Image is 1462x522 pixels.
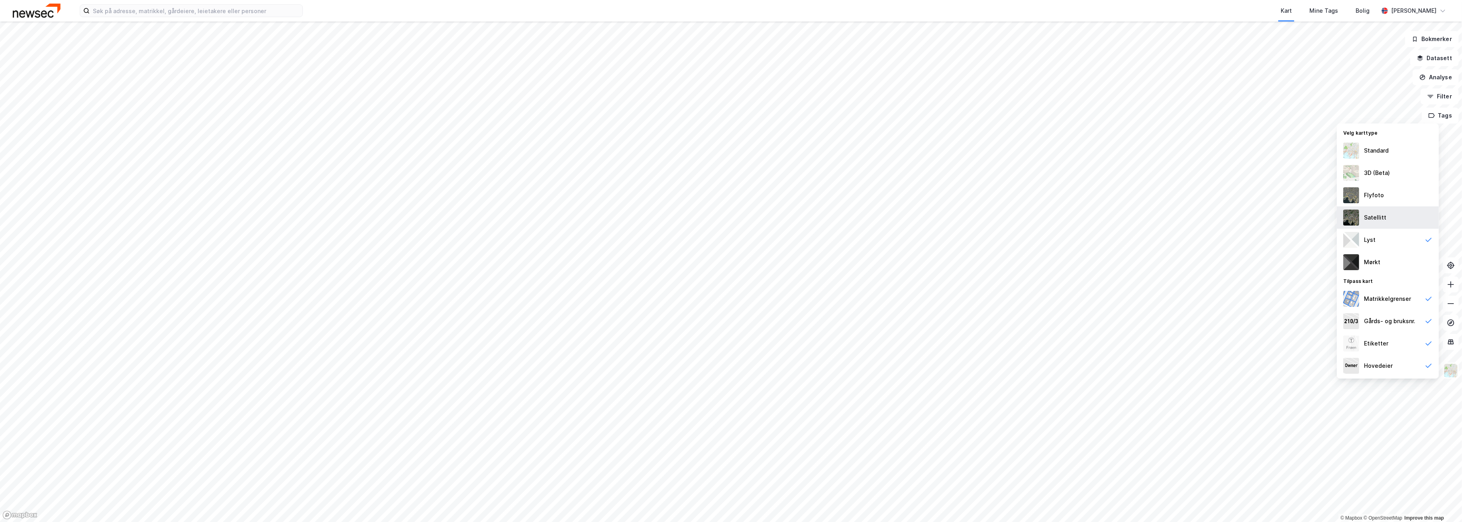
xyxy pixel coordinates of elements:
a: Improve this map [1405,515,1444,521]
div: Satellitt [1364,213,1386,222]
img: cadastreKeys.547ab17ec502f5a4ef2b.jpeg [1343,313,1359,329]
img: Z [1343,336,1359,351]
div: Hovedeier [1364,361,1393,371]
div: Standard [1364,146,1389,155]
div: Gårds- og bruksnr. [1364,316,1415,326]
img: luj3wr1y2y3+OchiMxRmMxRlscgabnMEmZ7DJGWxyBpucwSZnsMkZbHIGm5zBJmewyRlscgabnMEmZ7DJGWxyBpucwSZnsMkZ... [1343,232,1359,248]
button: Filter [1421,88,1459,104]
a: OpenStreetMap [1364,515,1402,521]
div: Etiketter [1364,339,1388,348]
div: Matrikkelgrenser [1364,294,1411,304]
button: Bokmerker [1405,31,1459,47]
button: Analyse [1413,69,1459,85]
input: Søk på adresse, matrikkel, gårdeiere, leietakere eller personer [90,5,302,17]
div: Mine Tags [1309,6,1338,16]
button: Datasett [1410,50,1459,66]
img: Z [1343,143,1359,159]
iframe: Chat Widget [1422,484,1462,522]
div: Kart [1281,6,1292,16]
a: Mapbox [1340,515,1362,521]
img: newsec-logo.f6e21ccffca1b3a03d2d.png [13,4,61,18]
a: Mapbox homepage [2,510,37,520]
img: Z [1343,187,1359,203]
div: Velg karttype [1337,125,1439,139]
div: Tilpass kart [1337,273,1439,288]
img: 9k= [1343,210,1359,226]
img: majorOwner.b5e170eddb5c04bfeeff.jpeg [1343,358,1359,374]
img: cadastreBorders.cfe08de4b5ddd52a10de.jpeg [1343,291,1359,307]
div: Mørkt [1364,257,1380,267]
img: Z [1343,165,1359,181]
div: Flyfoto [1364,190,1384,200]
div: 3D (Beta) [1364,168,1390,178]
div: Kontrollprogram for chat [1422,484,1462,522]
img: Z [1443,363,1458,378]
button: Tags [1422,108,1459,124]
div: Bolig [1356,6,1370,16]
img: nCdM7BzjoCAAAAAElFTkSuQmCC [1343,254,1359,270]
div: Lyst [1364,235,1376,245]
div: [PERSON_NAME] [1391,6,1436,16]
